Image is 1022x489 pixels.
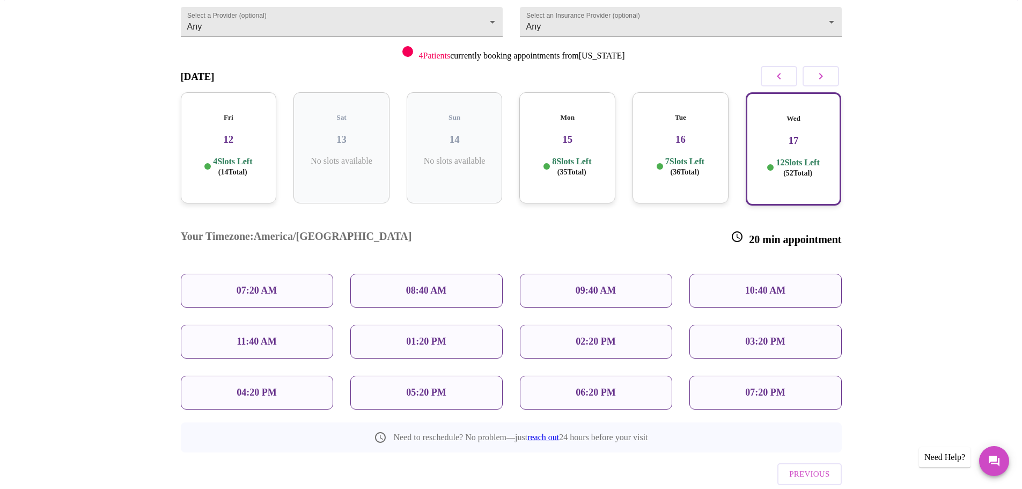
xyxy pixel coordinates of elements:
div: Any [181,7,503,37]
p: Need to reschedule? No problem—just 24 hours before your visit [393,433,648,442]
p: 07:20 AM [237,285,277,296]
div: Need Help? [919,447,970,468]
span: ( 36 Total) [670,168,699,176]
button: Previous [777,463,841,485]
p: 02:20 PM [576,336,615,347]
span: Previous [789,467,829,481]
h5: Tue [641,113,720,122]
a: reach out [527,433,559,442]
span: ( 52 Total) [783,169,812,177]
h3: [DATE] [181,71,215,83]
h3: 17 [755,135,832,147]
p: 09:40 AM [576,285,616,296]
span: ( 14 Total) [218,168,247,176]
h5: Sun [415,113,494,122]
p: 05:20 PM [406,387,446,398]
h5: Mon [528,113,607,122]
p: 01:20 PM [406,336,446,347]
p: 04:20 PM [237,387,276,398]
p: 03:20 PM [745,336,785,347]
p: 08:40 AM [406,285,447,296]
button: Messages [979,446,1009,476]
h5: Fri [189,113,268,122]
p: 07:20 PM [745,387,785,398]
p: 12 Slots Left [776,157,819,178]
p: 4 Slots Left [213,156,252,177]
h5: Wed [755,114,832,123]
h3: 16 [641,134,720,145]
p: 10:40 AM [745,285,786,296]
div: Any [520,7,842,37]
p: No slots available [415,156,494,166]
h3: 20 min appointment [731,230,841,246]
p: currently booking appointments from [US_STATE] [418,51,624,61]
h3: 13 [302,134,381,145]
p: 11:40 AM [237,336,277,347]
h5: Sat [302,113,381,122]
p: 8 Slots Left [552,156,591,177]
h3: 12 [189,134,268,145]
p: 7 Slots Left [665,156,704,177]
span: ( 35 Total) [557,168,586,176]
span: 4 Patients [418,51,450,60]
h3: 14 [415,134,494,145]
p: No slots available [302,156,381,166]
h3: Your Timezone: America/[GEOGRAPHIC_DATA] [181,230,412,246]
p: 06:20 PM [576,387,615,398]
h3: 15 [528,134,607,145]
